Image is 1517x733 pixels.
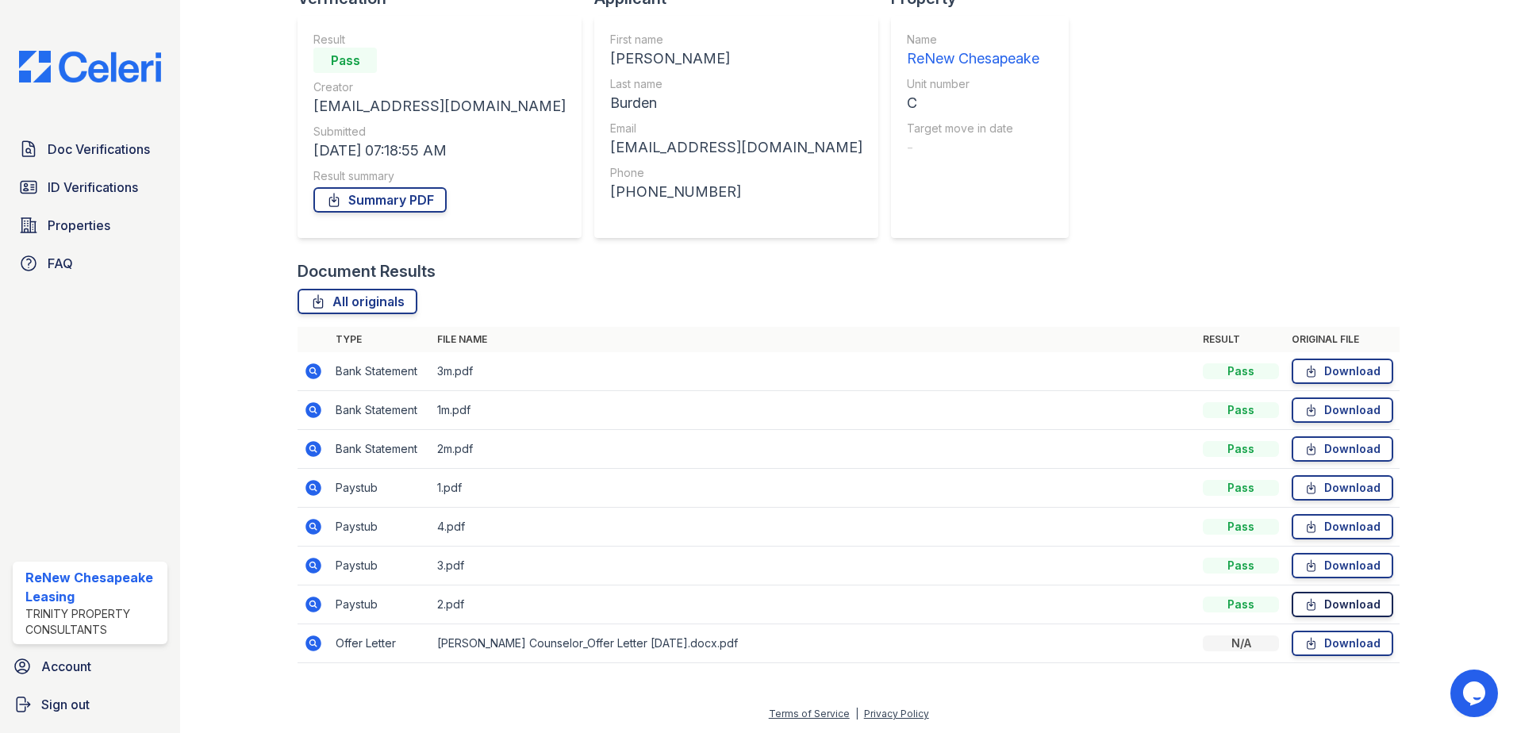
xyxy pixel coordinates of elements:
[25,568,161,606] div: ReNew Chesapeake Leasing
[1292,592,1393,617] a: Download
[610,48,862,70] div: [PERSON_NAME]
[329,585,431,624] td: Paystub
[769,708,850,720] a: Terms of Service
[1203,441,1279,457] div: Pass
[1203,558,1279,574] div: Pass
[329,352,431,391] td: Bank Statement
[431,327,1196,352] th: File name
[907,136,1039,159] div: -
[41,695,90,714] span: Sign out
[431,391,1196,430] td: 1m.pdf
[313,140,566,162] div: [DATE] 07:18:55 AM
[431,585,1196,624] td: 2.pdf
[329,624,431,663] td: Offer Letter
[907,92,1039,114] div: C
[431,547,1196,585] td: 3.pdf
[313,32,566,48] div: Result
[313,168,566,184] div: Result summary
[1292,475,1393,501] a: Download
[610,76,862,92] div: Last name
[329,430,431,469] td: Bank Statement
[1292,553,1393,578] a: Download
[329,547,431,585] td: Paystub
[1196,327,1285,352] th: Result
[1285,327,1400,352] th: Original file
[13,209,167,241] a: Properties
[25,606,161,638] div: Trinity Property Consultants
[610,92,862,114] div: Burden
[329,327,431,352] th: Type
[1450,670,1501,717] iframe: chat widget
[1292,359,1393,384] a: Download
[907,48,1039,70] div: ReNew Chesapeake
[1292,397,1393,423] a: Download
[329,469,431,508] td: Paystub
[313,187,447,213] a: Summary PDF
[48,254,73,273] span: FAQ
[13,133,167,165] a: Doc Verifications
[313,124,566,140] div: Submitted
[864,708,929,720] a: Privacy Policy
[298,260,436,282] div: Document Results
[1203,480,1279,496] div: Pass
[41,657,91,676] span: Account
[610,165,862,181] div: Phone
[855,708,858,720] div: |
[329,508,431,547] td: Paystub
[431,624,1196,663] td: [PERSON_NAME] Counselor_Offer Letter [DATE].docx.pdf
[1292,436,1393,462] a: Download
[907,32,1039,48] div: Name
[1203,597,1279,612] div: Pass
[907,76,1039,92] div: Unit number
[6,689,174,720] a: Sign out
[907,121,1039,136] div: Target move in date
[6,650,174,682] a: Account
[48,216,110,235] span: Properties
[48,140,150,159] span: Doc Verifications
[313,95,566,117] div: [EMAIL_ADDRESS][DOMAIN_NAME]
[1203,402,1279,418] div: Pass
[610,32,862,48] div: First name
[1292,631,1393,656] a: Download
[431,469,1196,508] td: 1.pdf
[431,430,1196,469] td: 2m.pdf
[610,121,862,136] div: Email
[1203,363,1279,379] div: Pass
[13,171,167,203] a: ID Verifications
[1292,514,1393,539] a: Download
[907,32,1039,70] a: Name ReNew Chesapeake
[298,289,417,314] a: All originals
[48,178,138,197] span: ID Verifications
[329,391,431,430] td: Bank Statement
[610,181,862,203] div: [PHONE_NUMBER]
[13,248,167,279] a: FAQ
[1203,519,1279,535] div: Pass
[313,48,377,73] div: Pass
[431,352,1196,391] td: 3m.pdf
[313,79,566,95] div: Creator
[431,508,1196,547] td: 4.pdf
[1203,635,1279,651] div: N/A
[610,136,862,159] div: [EMAIL_ADDRESS][DOMAIN_NAME]
[6,51,174,83] img: CE_Logo_Blue-a8612792a0a2168367f1c8372b55b34899dd931a85d93a1a3d3e32e68fde9ad4.png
